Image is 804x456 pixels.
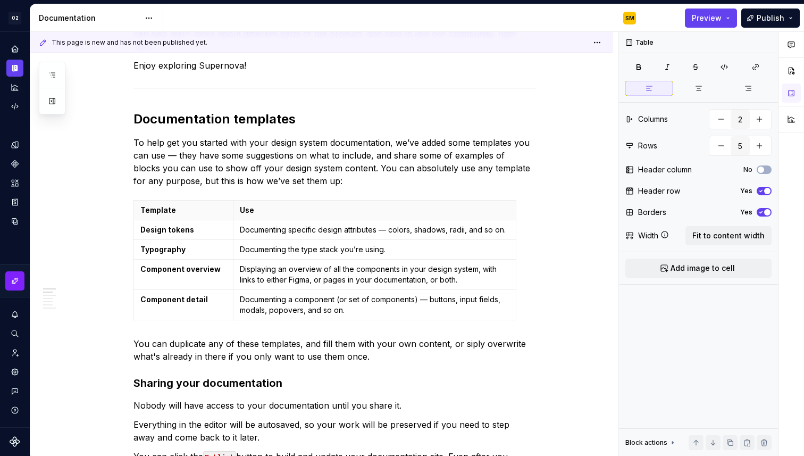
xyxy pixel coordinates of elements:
span: Preview [692,13,722,23]
a: Code automation [6,98,23,115]
p: You can duplicate any of these templates, and fill them with your own content, or siply overwrite... [133,337,535,363]
button: Search ⌘K [6,325,23,342]
a: Data sources [6,213,23,230]
p: Use [240,205,509,215]
a: Assets [6,175,23,192]
p: Enjoy exploring Supernova! [133,59,535,72]
h3: Sharing your documentation [133,376,535,391]
a: Home [6,40,23,57]
button: Fit to content width [685,226,772,245]
span: This page is new and has not been published yet. [52,38,207,47]
button: Publish [741,9,800,28]
label: Yes [740,208,752,217]
strong: Component overview [140,264,221,273]
p: To help get you started with your design system documentation, we’ve added some templates you can... [133,136,535,187]
p: Template [140,205,227,215]
span: Fit to content width [692,230,765,241]
a: Invite team [6,344,23,361]
button: O2 [2,6,28,29]
span: Publish [757,13,784,23]
div: Block actions [625,438,667,447]
p: Documenting the type stack you’re using. [240,244,509,255]
div: Block actions [625,435,677,450]
a: Storybook stories [6,194,23,211]
h2: Documentation templates [133,111,535,128]
div: Documentation [39,13,139,23]
div: Columns [638,114,668,125]
strong: Typography [140,245,186,254]
button: Preview [685,9,737,28]
div: Header column [638,164,692,175]
span: Add image to cell [671,263,735,273]
p: Everything in the editor will be autosaved, so your work will be preserved if you need to step aw... [133,418,535,444]
div: Borders [638,207,666,218]
label: Yes [740,187,752,195]
div: SM [625,14,634,22]
strong: Design tokens [140,225,194,234]
div: Header row [638,186,680,196]
p: Documenting specific design attributes — colors, shadows, radii, and so on. [240,225,509,235]
strong: Component detail [140,295,208,304]
a: Documentation [6,60,23,77]
svg: Supernova Logo [10,436,20,447]
label: No [743,165,752,174]
div: Width [638,230,658,241]
p: Displaying an overview of all the components in your design system, with links to either Figma, o... [240,264,509,285]
p: Documenting a component (or set of components) — buttons, input fields, modals, popovers, and so on. [240,294,509,316]
button: Contact support [6,383,23,400]
div: Rows [638,140,657,151]
a: Settings [6,363,23,380]
p: Nobody will have access to your documentation until you share it. [133,399,535,412]
a: Analytics [6,79,23,96]
a: Design tokens [6,136,23,153]
button: Add image to cell [625,259,772,278]
button: Notifications [6,306,23,323]
div: O2 [9,12,21,24]
a: Components [6,155,23,172]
